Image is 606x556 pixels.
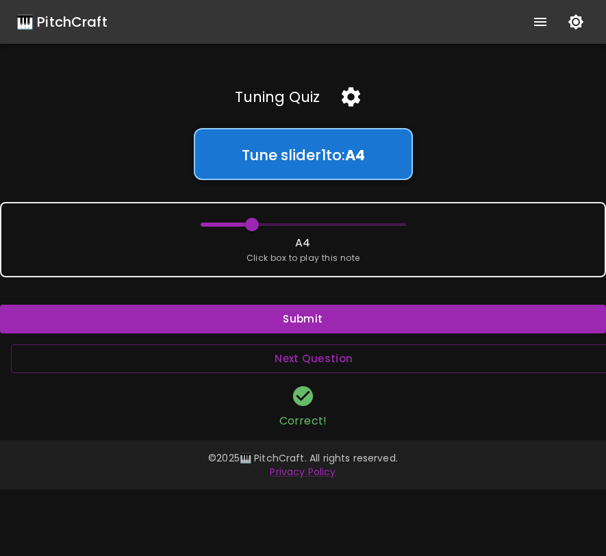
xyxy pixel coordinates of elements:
p: © 2025 🎹 PitchCraft. All rights reserved. [16,451,590,465]
span: Click box to play this note [247,251,360,265]
a: 🎹 PitchCraft [16,11,108,33]
b: A 4 [345,145,365,165]
a: Privacy Policy [270,465,336,479]
h5: Tuning Quiz [235,88,320,107]
h5: Tune slider 1 to: [212,146,395,165]
p: A4 [295,235,310,251]
button: show more [524,5,557,38]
